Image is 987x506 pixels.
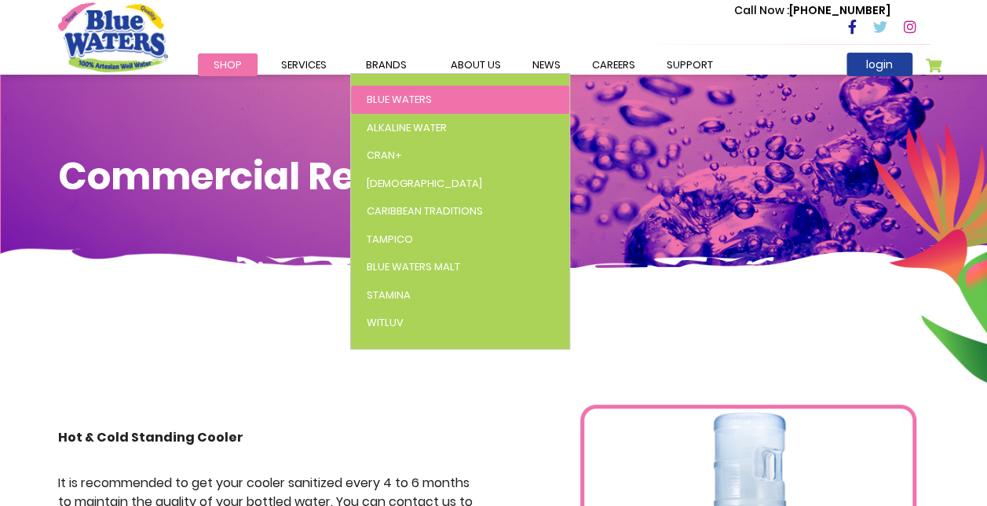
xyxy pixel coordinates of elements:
a: support [651,53,729,76]
a: News [517,53,576,76]
span: Tampico [367,232,413,247]
span: Cran+ [367,148,402,163]
span: Caribbean Traditions [367,203,483,218]
span: Shop [214,57,242,72]
span: Alkaline Water [367,120,447,135]
p: [PHONE_NUMBER] [734,2,890,19]
span: WitLuv [367,315,404,330]
span: Call Now : [734,2,789,18]
span: Blue Waters Malt [367,259,460,274]
strong: Hot & Cold Standing Cooler [58,428,243,446]
a: store logo [58,2,168,71]
span: Stamina [367,288,411,302]
a: about us [435,53,517,76]
span: [DEMOGRAPHIC_DATA] [367,176,482,191]
span: Brands [366,57,407,72]
span: Blue Waters [367,92,432,107]
span: Services [281,57,327,72]
a: careers [576,53,651,76]
h1: Commercial Rentals [58,154,930,200]
a: login [846,53,912,76]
